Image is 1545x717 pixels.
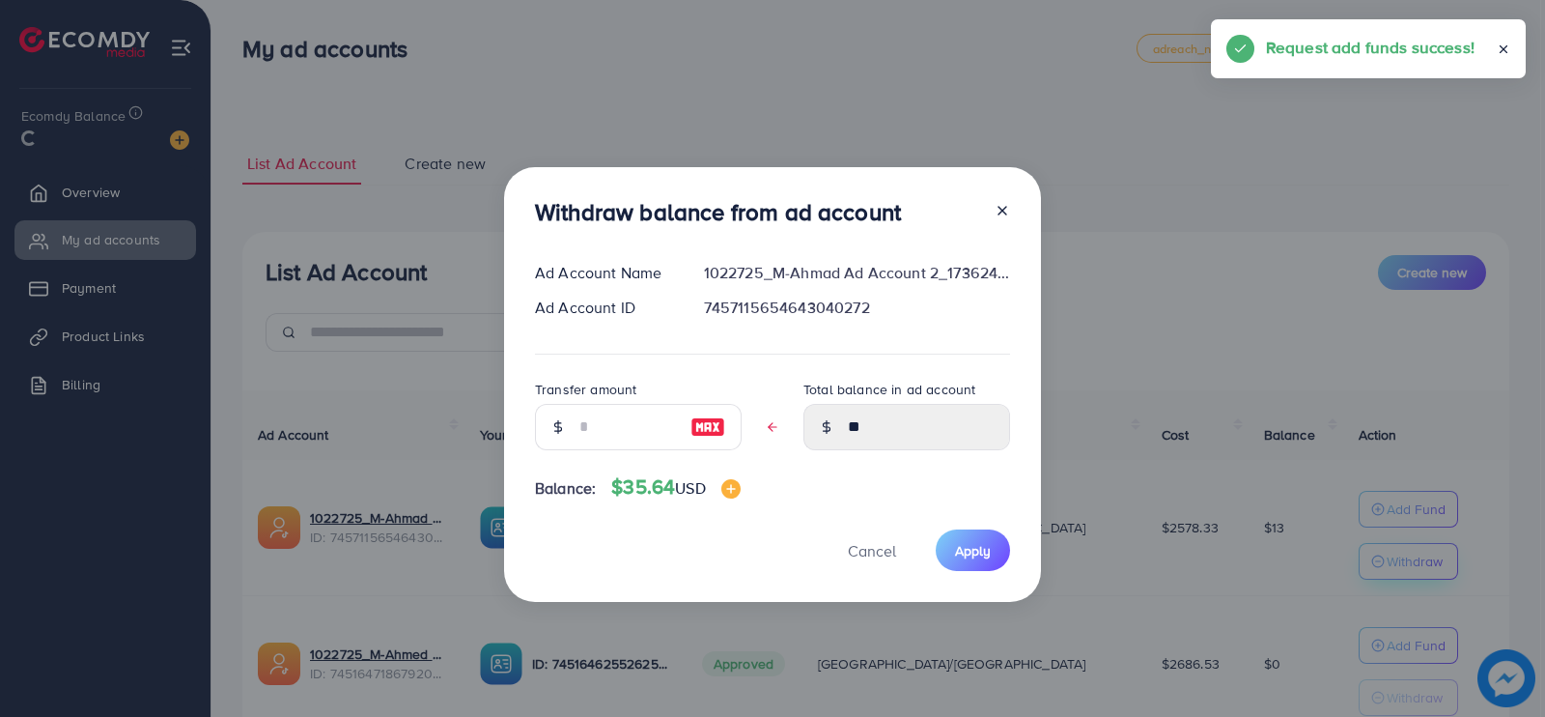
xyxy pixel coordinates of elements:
h5: Request add funds success! [1266,35,1475,60]
div: 7457115654643040272 [688,297,1025,319]
div: Ad Account Name [520,262,688,284]
div: 1022725_M-Ahmad Ad Account 2_1736245040763 [688,262,1025,284]
span: USD [675,477,705,499]
button: Apply [936,530,1010,571]
span: Apply [955,541,991,560]
h3: Withdraw balance from ad account [535,198,901,226]
h4: $35.64 [611,475,740,500]
button: Cancel [824,530,920,571]
img: image [690,416,725,439]
label: Transfer amount [535,380,636,399]
img: image [721,479,741,499]
label: Total balance in ad account [803,380,975,399]
span: Balance: [535,477,596,500]
div: Ad Account ID [520,297,688,319]
span: Cancel [848,540,896,561]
